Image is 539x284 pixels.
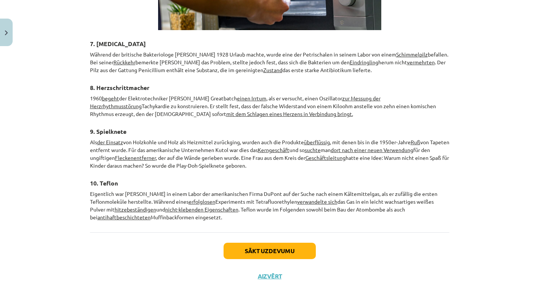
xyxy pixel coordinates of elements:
img: icon-close-lesson-0947bae3869378f0d4975bcd49f059093ad1ed9edebbc8119c70593378902aed.svg [5,30,8,35]
u: Fleckenentferner [115,154,156,161]
u: Zustand [263,67,282,73]
p: Als von Holzkohle und Holz als Heizmittel zurückging, wurden auch die Produkte , mit denen bis in... [90,138,449,170]
u: zur Messung der Herzrhythmusstörung [90,95,381,109]
u: überflüssig [304,139,330,145]
u: dort nach einer neuen Verwendung [331,146,413,153]
b: 10. Teflon [90,179,118,187]
u: mit dem Schlagen eines Herzens in Verbindung bringt. [226,110,353,117]
u: suchte [305,146,321,153]
u: Ruß [411,139,420,145]
u: Schimmelpilz [396,51,428,58]
u: Eindringling [350,59,378,65]
u: der Einsatz [97,139,123,145]
p: 1960 der Elektrotechniker [PERSON_NAME] Greatbatch , als er versucht, einen Oszillator Tachykardi... [90,94,449,118]
u: einen Irrtum [237,95,266,101]
u: nicht-klebenden Eigenschaften [165,206,238,213]
u: begeht [102,95,119,101]
b: 8. Herzschrittmacher [90,84,150,91]
button: Sākt uzdevumu [224,243,316,259]
u: Kerngeschäft [258,146,289,153]
p: Eigentlich war [PERSON_NAME] in einem Labor der amerikanischen Firma DuPont auf der Suche nach ei... [90,190,449,221]
u: erfolglosen [189,198,215,205]
b: 9. Spielknete [90,128,126,135]
u: antihaftbeschichteten [97,214,151,220]
u: Geschäftsleitung [305,154,346,161]
button: Aizvērt [256,272,284,280]
u: Rückkehr [113,59,135,65]
p: Während der britische Bakteriologe [PERSON_NAME] 1928 Urlaub machte, wurde eine der Petrischalen ... [90,51,449,74]
u: vermehrten [407,59,435,65]
u: hitzebeständigen [115,206,156,213]
u: verwandelte sich [297,198,337,205]
b: 7. [MEDICAL_DATA] [90,40,146,48]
